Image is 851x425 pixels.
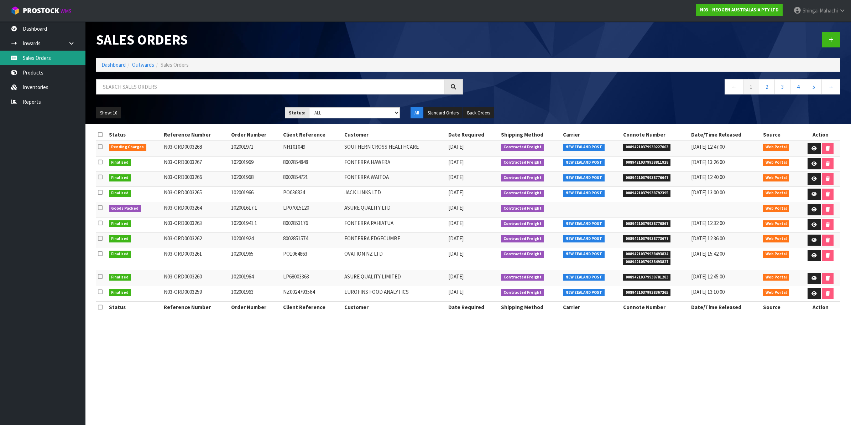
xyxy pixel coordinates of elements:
[563,251,605,258] span: NEW ZEALAND POST
[229,187,281,202] td: 102001966
[343,217,447,232] td: FONTERRA PAHIATUA
[343,286,447,301] td: EUROFINS FOOD ANALYTICS
[561,301,621,313] th: Carrier
[501,289,544,296] span: Contracted Freight
[162,141,229,156] td: N03-ORD0003268
[229,248,281,271] td: 102001965
[96,32,463,47] h1: Sales Orders
[763,251,789,258] span: Web Portal
[763,144,789,151] span: Web Portal
[343,187,447,202] td: JACK LINKS LTD
[343,232,447,248] td: FONTERRA EDGECUMBE
[501,174,544,181] span: Contracted Freight
[623,190,671,197] span: 00894210379938792395
[761,129,801,140] th: Source
[109,220,131,227] span: Finalised
[691,174,725,180] span: [DATE] 12:40:00
[229,271,281,286] td: 102001964
[623,235,671,242] span: 00894210379938773677
[691,288,725,295] span: [DATE] 13:10:00
[343,171,447,187] td: FONTERRA WAITOA
[281,301,343,313] th: Client Reference
[806,79,822,94] a: 5
[501,235,544,242] span: Contracted Freight
[691,159,725,165] span: [DATE] 13:26:00
[501,205,544,212] span: Contracted Freight
[343,301,447,313] th: Customer
[343,271,447,286] td: ASURE QUALITY LIMITED
[229,202,281,217] td: 102001617.1
[448,204,464,211] span: [DATE]
[763,220,789,227] span: Web Portal
[109,159,131,166] span: Finalised
[621,301,689,313] th: Connote Number
[343,248,447,271] td: OVATION NZ LTD
[743,79,759,94] a: 1
[563,190,605,197] span: NEW ZEALAND POST
[763,159,789,166] span: Web Portal
[281,271,343,286] td: LP68003363
[162,248,229,271] td: N03-ORD0003261
[448,273,464,280] span: [DATE]
[474,79,840,97] nav: Page navigation
[281,217,343,232] td: 8002853176
[501,190,544,197] span: Contracted Freight
[561,129,621,140] th: Carrier
[101,61,126,68] a: Dashboard
[763,235,789,242] span: Web Portal
[691,220,725,226] span: [DATE] 12:32:00
[759,79,775,94] a: 2
[447,301,499,313] th: Date Required
[801,301,840,313] th: Action
[763,274,789,281] span: Web Portal
[162,217,229,232] td: N03-ORD0003263
[229,286,281,301] td: 102001963
[623,174,671,181] span: 00894210379938776647
[109,235,131,242] span: Finalised
[229,301,281,313] th: Order Number
[501,274,544,281] span: Contracted Freight
[623,274,671,281] span: 00894210379938781283
[448,220,464,226] span: [DATE]
[447,129,499,140] th: Date Required
[11,6,20,15] img: cube-alt.png
[501,159,544,166] span: Contracted Freight
[700,7,779,13] strong: N03 - NEOGEN AUSTRALASIA PTY LTD
[763,174,789,181] span: Web Portal
[162,202,229,217] td: N03-ORD0003264
[161,61,189,68] span: Sales Orders
[162,232,229,248] td: N03-ORD0003262
[229,156,281,171] td: 102001969
[790,79,806,94] a: 4
[109,205,141,212] span: Goods Packed
[281,129,343,140] th: Client Reference
[109,289,131,296] span: Finalised
[109,251,131,258] span: Finalised
[281,156,343,171] td: 8002854848
[109,144,147,151] span: Pending Charges
[563,274,605,281] span: NEW ZEALAND POST
[563,235,605,242] span: NEW ZEALAND POST
[691,250,725,257] span: [DATE] 15:42:00
[96,79,444,94] input: Search sales orders
[563,144,605,151] span: NEW ZEALAND POST
[109,190,131,197] span: Finalised
[281,171,343,187] td: 8002854721
[281,202,343,217] td: LP07015120
[761,301,801,313] th: Source
[424,107,463,119] button: Standard Orders
[448,189,464,196] span: [DATE]
[623,220,671,227] span: 00894210379938770867
[448,159,464,165] span: [DATE]
[448,174,464,180] span: [DATE]
[448,235,464,242] span: [DATE]
[343,202,447,217] td: ASURE QUALITY LTD
[623,144,671,151] span: 00894210379939227063
[162,187,229,202] td: N03-ORD0003265
[162,271,229,286] td: N03-ORD0003260
[162,156,229,171] td: N03-ORD0003267
[563,174,605,181] span: NEW ZEALAND POST
[448,288,464,295] span: [DATE]
[691,189,725,196] span: [DATE] 13:00:00
[623,258,671,266] span: 00894210379938493827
